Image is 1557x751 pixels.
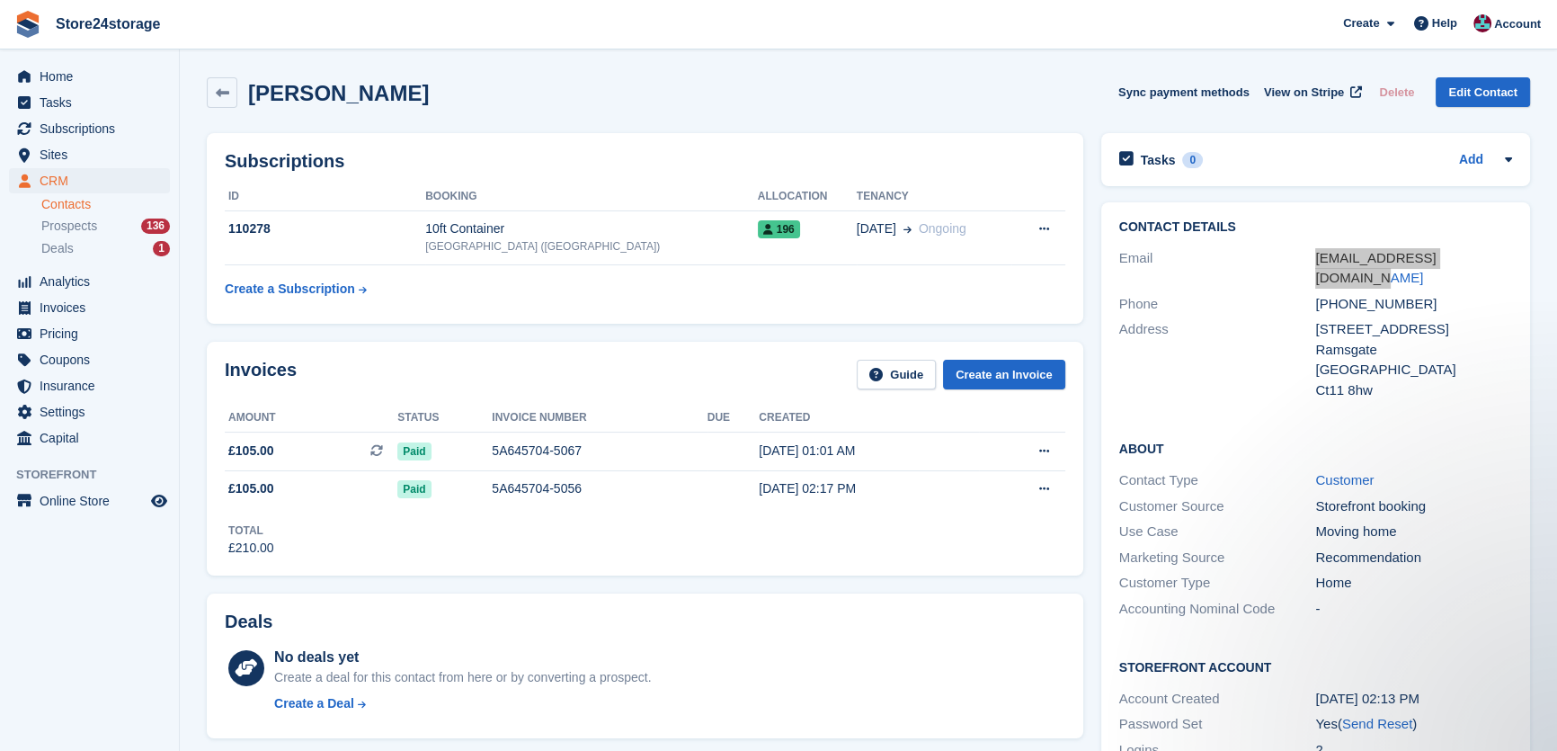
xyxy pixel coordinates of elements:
[41,217,170,236] a: Prospects 136
[857,219,896,238] span: [DATE]
[1264,84,1344,102] span: View on Stripe
[40,269,147,294] span: Analytics
[9,488,170,514] a: menu
[225,151,1065,172] h2: Subscriptions
[1119,657,1512,675] h2: Storefront Account
[9,168,170,193] a: menu
[148,490,170,512] a: Preview store
[1315,714,1512,735] div: Yes
[1119,496,1316,517] div: Customer Source
[40,64,147,89] span: Home
[40,399,147,425] span: Settings
[40,488,147,514] span: Online Store
[1182,152,1203,168] div: 0
[1315,573,1512,594] div: Home
[225,404,397,433] th: Amount
[49,9,168,39] a: Store24storage
[1432,14,1457,32] span: Help
[1343,14,1379,32] span: Create
[1119,470,1316,491] div: Contact Type
[274,694,651,713] a: Create a Deal
[40,425,147,451] span: Capital
[248,81,429,105] h2: [PERSON_NAME]
[1372,77,1421,107] button: Delete
[1119,248,1316,289] div: Email
[1315,522,1512,542] div: Moving home
[9,347,170,372] a: menu
[1315,472,1374,487] a: Customer
[9,425,170,451] a: menu
[41,239,170,258] a: Deals 1
[397,443,431,460] span: Paid
[1315,380,1512,401] div: Ct11 8hw
[1119,294,1316,315] div: Phone
[274,694,354,713] div: Create a Deal
[41,218,97,235] span: Prospects
[225,280,355,299] div: Create a Subscription
[9,116,170,141] a: menu
[40,116,147,141] span: Subscriptions
[41,196,170,213] a: Contacts
[1119,548,1316,568] div: Marketing Source
[9,269,170,294] a: menu
[141,219,170,234] div: 136
[9,373,170,398] a: menu
[759,404,979,433] th: Created
[40,90,147,115] span: Tasks
[1315,319,1512,340] div: [STREET_ADDRESS]
[1315,689,1512,710] div: [DATE] 02:13 PM
[857,183,1012,211] th: Tenancy
[1119,599,1316,620] div: Accounting Nominal Code
[1119,220,1512,235] h2: Contact Details
[758,183,857,211] th: Allocation
[1119,714,1316,735] div: Password Set
[225,183,425,211] th: ID
[40,168,147,193] span: CRM
[1459,150,1483,171] a: Add
[1315,548,1512,568] div: Recommendation
[40,347,147,372] span: Coupons
[919,221,966,236] span: Ongoing
[492,442,707,460] div: 5A645704-5067
[1338,716,1417,731] span: ( )
[492,404,707,433] th: Invoice number
[14,11,41,38] img: stora-icon-8386f47178a22dfd0bd8f6a31ec36ba5ce8667c1dd55bd0f319d3a0aa187defe.svg
[1315,496,1512,517] div: Storefront booking
[40,321,147,346] span: Pricing
[225,612,272,632] h2: Deals
[153,241,170,256] div: 1
[41,240,74,257] span: Deals
[225,273,367,306] a: Create a Subscription
[397,480,431,498] span: Paid
[1118,77,1250,107] button: Sync payment methods
[40,295,147,320] span: Invoices
[1119,439,1512,457] h2: About
[758,220,800,238] span: 196
[1315,340,1512,361] div: Ramsgate
[1315,294,1512,315] div: [PHONE_NUMBER]
[9,64,170,89] a: menu
[759,479,979,498] div: [DATE] 02:17 PM
[1315,599,1512,620] div: -
[9,142,170,167] a: menu
[274,647,651,668] div: No deals yet
[225,219,425,238] div: 110278
[228,479,274,498] span: £105.00
[1342,716,1412,731] a: Send Reset
[40,142,147,167] span: Sites
[425,183,758,211] th: Booking
[228,523,274,539] div: Total
[425,219,758,238] div: 10ft Container
[1494,15,1541,33] span: Account
[9,321,170,346] a: menu
[1315,360,1512,380] div: [GEOGRAPHIC_DATA]
[707,404,760,433] th: Due
[1119,522,1316,542] div: Use Case
[225,360,297,389] h2: Invoices
[1473,14,1491,32] img: George
[9,295,170,320] a: menu
[228,442,274,460] span: £105.00
[397,404,492,433] th: Status
[1119,573,1316,594] div: Customer Type
[228,539,274,558] div: £210.00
